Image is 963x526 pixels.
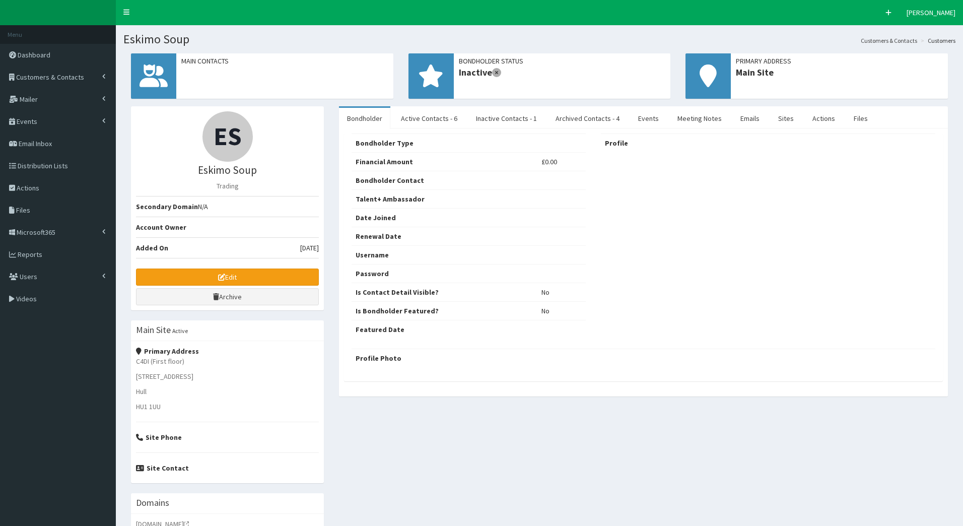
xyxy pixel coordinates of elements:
[136,181,319,191] p: Trading
[352,265,537,283] th: Password
[459,66,666,79] span: Inactive
[18,250,42,259] span: Reports
[907,8,955,17] span: [PERSON_NAME]
[918,36,955,45] li: Customers
[630,108,667,129] a: Events
[181,56,388,66] span: Main Contacts
[18,50,50,59] span: Dashboard
[16,294,37,303] span: Videos
[136,371,319,381] p: [STREET_ADDRESS]
[537,302,586,320] td: No
[136,433,182,442] strong: Site Phone
[17,183,39,192] span: Actions
[770,108,802,129] a: Sites
[16,73,84,82] span: Customers & Contacts
[537,153,586,171] td: £0.00
[547,108,628,129] a: Archived Contacts - 4
[352,227,537,246] th: Renewal Date
[136,288,319,305] a: Archive
[459,56,666,66] span: Bondholder Status
[136,356,319,366] p: C4DI (First floor)
[601,134,866,153] th: Profile
[136,325,171,335] h3: Main Site
[537,283,586,302] td: No
[136,386,319,397] p: Hull
[136,196,319,217] li: N/A
[352,283,537,302] th: Is Contact Detail Visible?
[20,95,38,104] span: Mailer
[18,161,68,170] span: Distribution Lists
[736,56,943,66] span: Primary Address
[339,108,390,129] a: Bondholder
[732,108,768,129] a: Emails
[20,272,37,281] span: Users
[352,171,537,190] th: Bondholder Contact
[214,120,242,152] span: ES
[136,202,198,211] b: Secondary Domain
[136,402,319,412] p: HU1 1UU
[352,349,859,372] th: Profile Photo
[804,108,843,129] a: Actions
[352,190,537,209] th: Talent+ Ambassador
[123,33,955,46] h1: Eskimo Soup
[17,117,37,126] span: Events
[352,302,537,320] th: Is Bondholder Featured?
[136,243,168,252] b: Added On
[136,347,199,356] strong: Primary Address
[136,464,189,473] strong: Site Contact
[136,223,186,232] b: Account Owner
[736,66,943,79] span: Main Site
[846,108,876,129] a: Files
[352,246,537,265] th: Username
[300,243,319,253] span: [DATE]
[17,228,55,237] span: Microsoft365
[468,108,545,129] a: Inactive Contacts - 1
[352,320,537,339] th: Featured Date
[393,108,465,129] a: Active Contacts - 6
[172,327,188,335] small: Active
[16,206,30,215] span: Files
[669,108,730,129] a: Meeting Notes
[19,139,52,148] span: Email Inbox
[352,134,537,153] th: Bondholder Type
[352,153,537,171] th: Financial Amount
[136,498,169,507] h3: Domains
[352,209,537,227] th: Date Joined
[861,36,917,45] a: Customers & Contacts
[136,164,319,176] h3: Eskimo Soup
[136,269,319,286] a: Edit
